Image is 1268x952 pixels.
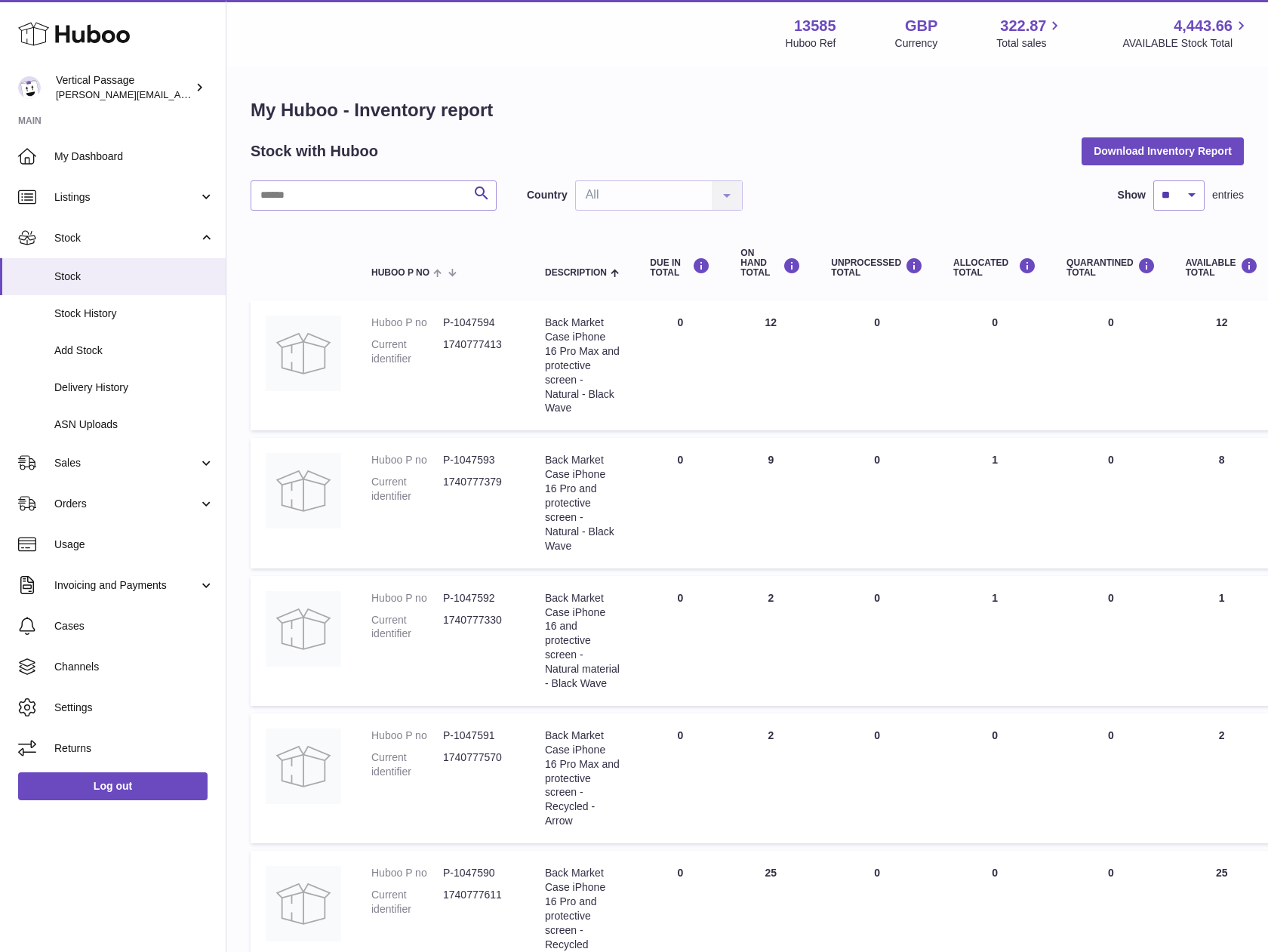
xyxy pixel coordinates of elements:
dd: 1740777379 [443,475,515,504]
span: Settings [54,701,214,715]
td: 0 [816,713,938,843]
div: Huboo Ref [786,36,836,51]
div: Back Market Case iPhone 16 Pro Max and protective screen - Natural - Black Wave [545,316,620,415]
dd: 1740777330 [443,613,515,642]
img: product image [266,316,341,391]
span: Stock [54,270,214,284]
span: ASN Uploads [54,417,214,432]
img: product image [266,729,341,804]
strong: GBP [905,16,937,36]
img: product image [266,591,341,667]
dt: Current identifier [371,475,443,504]
span: 0 [1108,729,1114,741]
div: UNPROCESSED Total [831,257,923,278]
dd: P-1047590 [443,866,515,880]
dd: P-1047591 [443,729,515,743]
span: 0 [1108,867,1114,879]
dd: P-1047593 [443,453,515,467]
td: 12 [725,300,816,430]
div: Back Market Case iPhone 16 Pro Max and protective screen - Recycled - Arrow [545,729,620,828]
span: Add Stock [54,344,214,358]
div: Currency [895,36,938,51]
td: 0 [816,576,938,706]
label: Country [527,188,568,202]
span: Returns [54,741,214,756]
img: ryan@verticalpassage.com [18,76,41,99]
td: 2 [725,713,816,843]
div: Vertical Passage [56,73,192,102]
span: My Dashboard [54,149,214,164]
div: QUARANTINED Total [1066,257,1156,278]
a: 4,443.66 AVAILABLE Stock Total [1122,16,1250,51]
dt: Huboo P no [371,591,443,605]
span: 4,443.66 [1174,16,1233,36]
span: [PERSON_NAME][EMAIL_ADDRESS][DOMAIN_NAME] [56,88,303,100]
h2: Stock with Huboo [251,141,378,162]
span: AVAILABLE Stock Total [1122,36,1250,51]
td: 2 [725,576,816,706]
td: 0 [635,576,725,706]
div: ALLOCATED Total [953,257,1036,278]
span: Channels [54,660,214,674]
dt: Current identifier [371,750,443,779]
span: Usage [54,538,214,552]
img: product image [266,866,341,941]
td: 0 [635,713,725,843]
dd: 1740777570 [443,750,515,779]
div: ON HAND Total [740,248,801,279]
td: 0 [635,300,725,430]
span: 322.87 [1000,16,1046,36]
td: 1 [938,438,1051,568]
td: 0 [938,300,1051,430]
td: 0 [816,438,938,568]
button: Download Inventory Report [1082,137,1244,165]
span: entries [1212,188,1244,202]
dt: Current identifier [371,337,443,366]
span: Invoicing and Payments [54,578,199,593]
span: 0 [1108,316,1114,328]
label: Show [1118,188,1146,202]
div: DUE IN TOTAL [650,257,710,278]
span: 0 [1108,592,1114,604]
td: 0 [635,438,725,568]
dt: Current identifier [371,613,443,642]
strong: 13585 [794,16,836,36]
h1: My Huboo - Inventory report [251,98,1244,122]
dt: Huboo P no [371,866,443,880]
span: Description [545,268,607,278]
dt: Huboo P no [371,453,443,467]
span: Total sales [996,36,1063,51]
div: Back Market Case iPhone 16 Pro and protective screen - Natural - Black Wave [545,453,620,553]
span: Cases [54,619,214,633]
span: Listings [54,190,199,205]
div: Back Market Case iPhone 16 and protective screen - Natural material - Black Wave [545,591,620,691]
td: 1 [938,576,1051,706]
span: Delivery History [54,380,214,395]
a: Log out [18,772,208,799]
dd: 1740777611 [443,888,515,917]
span: Sales [54,456,199,470]
td: 9 [725,438,816,568]
span: Orders [54,497,199,511]
td: 0 [816,300,938,430]
dt: Huboo P no [371,729,443,743]
dt: Current identifier [371,888,443,917]
img: product image [266,453,341,528]
dd: 1740777413 [443,337,515,366]
span: Stock [54,231,199,245]
dd: P-1047592 [443,591,515,605]
td: 0 [938,713,1051,843]
span: Stock History [54,307,214,321]
span: 0 [1108,454,1114,466]
a: 322.87 Total sales [996,16,1063,51]
dd: P-1047594 [443,316,515,330]
div: AVAILABLE Total [1186,257,1258,278]
span: Huboo P no [371,268,429,278]
dt: Huboo P no [371,316,443,330]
